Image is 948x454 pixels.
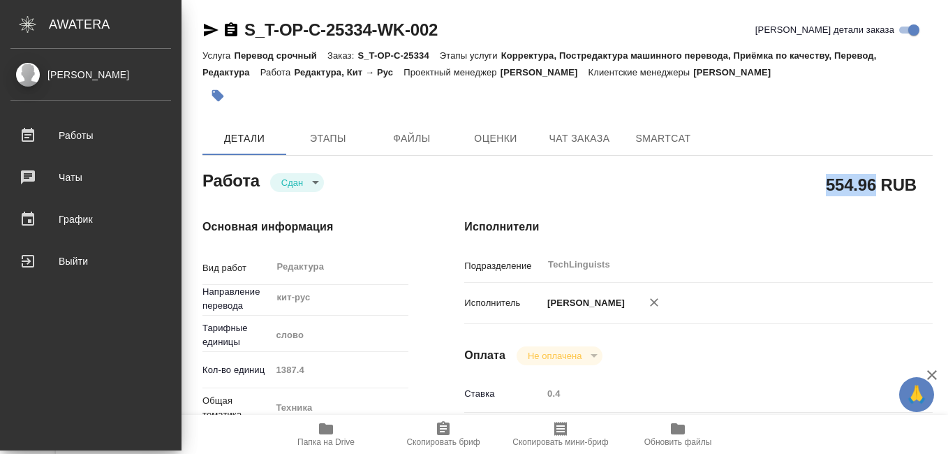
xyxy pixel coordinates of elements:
p: Тарифные единицы [202,321,271,349]
p: Общая тематика [202,394,271,422]
a: График [3,202,178,237]
a: S_T-OP-C-25334-WK-002 [244,20,438,39]
p: Исполнитель [464,296,542,310]
button: 🙏 [899,377,934,412]
div: Сдан [270,173,324,192]
p: Вид работ [202,261,271,275]
h4: Оплата [464,347,505,364]
p: Работа [260,67,295,78]
button: Скопировать бриф [385,415,502,454]
h2: 554.96 RUB [826,173,917,196]
a: Выйти [3,244,178,279]
p: Клиентские менеджеры [588,67,694,78]
button: Не оплачена [524,350,586,362]
p: Перевод срочный [234,50,327,61]
span: Скопировать мини-бриф [512,437,608,447]
input: Пустое поле [542,383,894,404]
button: Скопировать ссылку [223,22,239,38]
p: Заказ: [327,50,357,61]
span: Файлы [378,130,445,147]
p: Направление перевода [202,285,271,313]
span: Обновить файлы [644,437,712,447]
p: Услуга [202,50,234,61]
p: Проектный менеджер [403,67,500,78]
button: Добавить тэг [202,80,233,111]
button: Сдан [277,177,307,189]
a: Чаты [3,160,178,195]
button: Обновить файлы [619,415,736,454]
p: [PERSON_NAME] [501,67,588,78]
div: [PERSON_NAME] [10,67,171,82]
div: Чаты [10,167,171,188]
div: Работы [10,125,171,146]
span: [PERSON_NAME] детали заказа [755,23,894,37]
button: Скопировать мини-бриф [502,415,619,454]
span: Детали [211,130,278,147]
p: [PERSON_NAME] [542,296,625,310]
span: Папка на Drive [297,437,355,447]
p: Подразделение [464,259,542,273]
div: График [10,209,171,230]
p: [PERSON_NAME] [693,67,781,78]
div: слово [271,323,408,347]
a: Работы [3,118,178,153]
div: Выйти [10,251,171,272]
p: Этапы услуги [440,50,501,61]
span: Этапы [295,130,362,147]
h2: Работа [202,167,260,192]
div: Техника [271,396,408,420]
p: Ставка [464,387,542,401]
span: 🙏 [905,380,928,409]
button: Удалить исполнителя [639,287,669,318]
p: S_T-OP-C-25334 [357,50,439,61]
p: Кол-во единиц [202,363,271,377]
h4: Основная информация [202,219,408,235]
div: AWATERA [49,10,182,38]
div: Сдан [517,346,602,365]
span: Чат заказа [546,130,613,147]
button: Скопировать ссылку для ЯМессенджера [202,22,219,38]
span: Оценки [462,130,529,147]
span: SmartCat [630,130,697,147]
span: Скопировать бриф [406,437,480,447]
input: Пустое поле [271,360,408,380]
button: Папка на Drive [267,415,385,454]
p: Редактура, Кит → Рус [294,67,403,78]
h4: Исполнители [464,219,933,235]
p: Корректура, Постредактура машинного перевода, Приёмка по качеству, Перевод, Редактура [202,50,876,78]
